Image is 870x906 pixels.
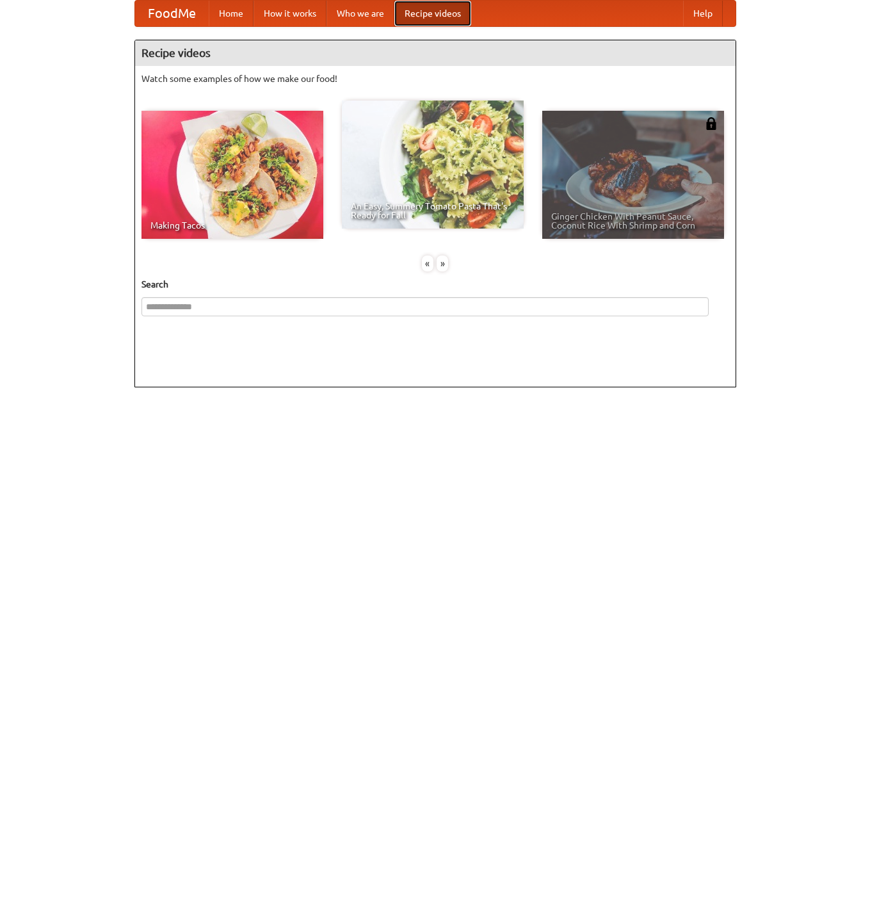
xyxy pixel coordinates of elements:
h4: Recipe videos [135,40,736,66]
div: « [422,255,433,271]
a: Who we are [326,1,394,26]
img: 483408.png [705,117,718,130]
a: How it works [254,1,326,26]
p: Watch some examples of how we make our food! [141,72,729,85]
a: Making Tacos [141,111,323,239]
a: FoodMe [135,1,209,26]
h5: Search [141,278,729,291]
a: Help [683,1,723,26]
a: An Easy, Summery Tomato Pasta That's Ready for Fall [342,101,524,229]
a: Recipe videos [394,1,471,26]
span: Making Tacos [150,221,314,230]
div: » [437,255,448,271]
span: An Easy, Summery Tomato Pasta That's Ready for Fall [351,202,515,220]
a: Home [209,1,254,26]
